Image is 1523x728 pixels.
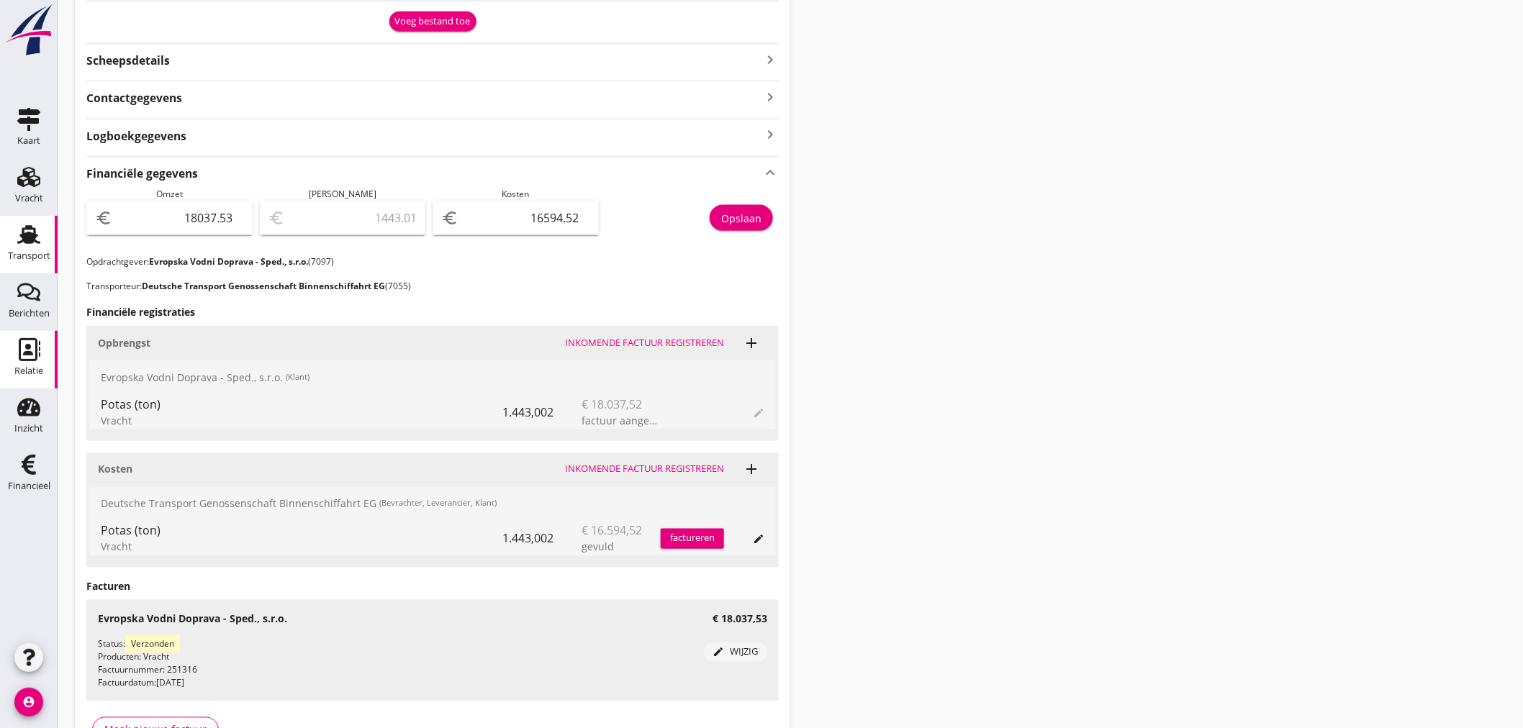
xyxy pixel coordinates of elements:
[86,579,779,594] h3: Facturen
[743,335,760,352] i: add
[713,647,725,658] i: edit
[713,611,767,627] h3: € 18.037,53
[8,481,50,491] div: Financieel
[89,360,776,395] div: Evropska Vodni Doprava - Sped., s.r.o.
[156,677,184,689] span: [DATE]
[559,333,730,353] button: Inkomende factuur registreren
[582,413,661,428] div: factuur aangemaakt
[661,532,724,546] div: factureren
[86,255,779,268] p: Opdrachtgever: (7097)
[441,209,458,227] i: euro
[115,206,244,229] input: 0,00
[86,280,779,293] p: Transporteur: (7055)
[9,309,50,318] div: Berichten
[101,522,502,540] div: Potas (ton)
[761,87,779,106] i: keyboard_arrow_right
[149,255,308,268] strong: Evropska Vodni Doprava - Sped., s.r.o.
[8,251,50,260] div: Transport
[86,304,779,319] h3: Financiële registraties
[753,534,764,545] i: edit
[710,645,761,660] div: wijzig
[95,209,112,227] i: euro
[142,280,385,292] strong: Deutsche Transport Genossenschaft Binnenschiffahrt EG
[502,188,529,200] span: Kosten
[86,53,170,69] strong: Scheepsdetails
[309,188,376,200] span: [PERSON_NAME]
[98,463,132,476] strong: Kosten
[502,522,582,556] div: 1.443,002
[101,396,502,413] div: Potas (ton)
[761,50,779,69] i: keyboard_arrow_right
[582,540,661,555] div: gevuld
[395,14,471,29] div: Voeg bestand toe
[704,642,767,663] button: wijzig
[125,635,180,653] span: Verzonden
[86,165,198,182] strong: Financiële gegevens
[86,90,182,106] strong: Contactgegevens
[565,336,724,350] div: Inkomende factuur registreren
[89,487,776,522] div: Deutsche Transport Genossenschaft Binnenschiffahrt EG
[86,128,186,145] strong: Logboekgegevens
[582,396,642,413] span: € 18.037,52
[761,125,779,145] i: keyboard_arrow_right
[14,688,43,716] i: account_circle
[565,463,724,477] div: Inkomende factuur registreren
[502,395,582,429] div: 1.443,002
[743,461,760,478] i: add
[379,498,497,510] small: (Bevrachter, Leverancier, Klant)
[461,206,590,229] input: 0,00
[661,529,724,549] button: factureren
[559,460,730,480] button: Inkomende factuur registreren
[101,413,502,428] div: Vracht
[721,211,761,226] div: Opslaan
[710,205,773,231] button: Opslaan
[761,163,779,182] i: keyboard_arrow_up
[3,4,55,57] img: logo-small.a267ee39.svg
[582,522,642,540] span: € 16.594,52
[15,194,43,203] div: Vracht
[98,638,704,690] div: Status: Producten: Vracht Factuurnummer: 251316 Factuurdatum:
[14,366,43,376] div: Relatie
[17,136,40,145] div: Kaart
[286,371,309,383] small: (Klant)
[98,611,287,627] h3: Evropska Vodni Doprava - Sped., s.r.o.
[156,188,183,200] span: Omzet
[98,336,150,350] strong: Opbrengst
[14,424,43,433] div: Inzicht
[101,540,502,555] div: Vracht
[389,12,476,32] button: Voeg bestand toe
